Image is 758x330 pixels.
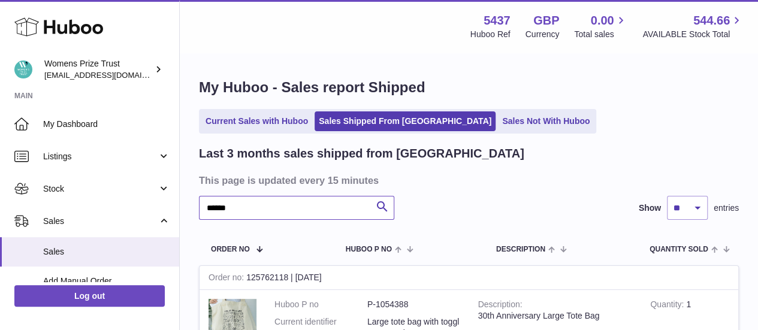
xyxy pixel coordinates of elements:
span: Quantity Sold [650,246,708,253]
a: Sales Not With Huboo [498,111,594,131]
span: Huboo P no [346,246,392,253]
strong: Order no [209,273,246,285]
div: Currency [526,29,560,40]
span: Sales [43,216,158,227]
div: Womens Prize Trust [44,58,152,81]
span: Sales [43,246,170,258]
span: My Dashboard [43,119,170,130]
span: [EMAIL_ADDRESS][DOMAIN_NAME] [44,70,176,80]
img: info@womensprizeforfiction.co.uk [14,60,32,78]
h3: This page is updated every 15 minutes [199,174,736,187]
span: Order No [211,246,250,253]
a: Current Sales with Huboo [201,111,312,131]
a: 0.00 Total sales [574,13,627,40]
div: Huboo Ref [470,29,511,40]
span: Stock [43,183,158,195]
strong: GBP [533,13,559,29]
dd: P-1054388 [367,299,460,310]
h2: Last 3 months sales shipped from [GEOGRAPHIC_DATA] [199,146,524,162]
label: Show [639,202,661,214]
span: Total sales [574,29,627,40]
strong: Description [478,299,523,312]
span: Description [496,246,545,253]
strong: 5437 [484,13,511,29]
a: 544.66 AVAILABLE Stock Total [642,13,744,40]
dt: Huboo P no [274,299,367,310]
div: 30th Anniversary Large Tote Bag [478,310,633,322]
a: Sales Shipped From [GEOGRAPHIC_DATA] [315,111,496,131]
span: entries [714,202,739,214]
span: Listings [43,151,158,162]
div: 125762118 | [DATE] [200,266,738,290]
span: Add Manual Order [43,275,170,287]
h1: My Huboo - Sales report Shipped [199,78,739,97]
span: AVAILABLE Stock Total [642,29,744,40]
a: Log out [14,285,165,307]
span: 544.66 [693,13,730,29]
span: 0.00 [591,13,614,29]
strong: Quantity [650,299,686,312]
